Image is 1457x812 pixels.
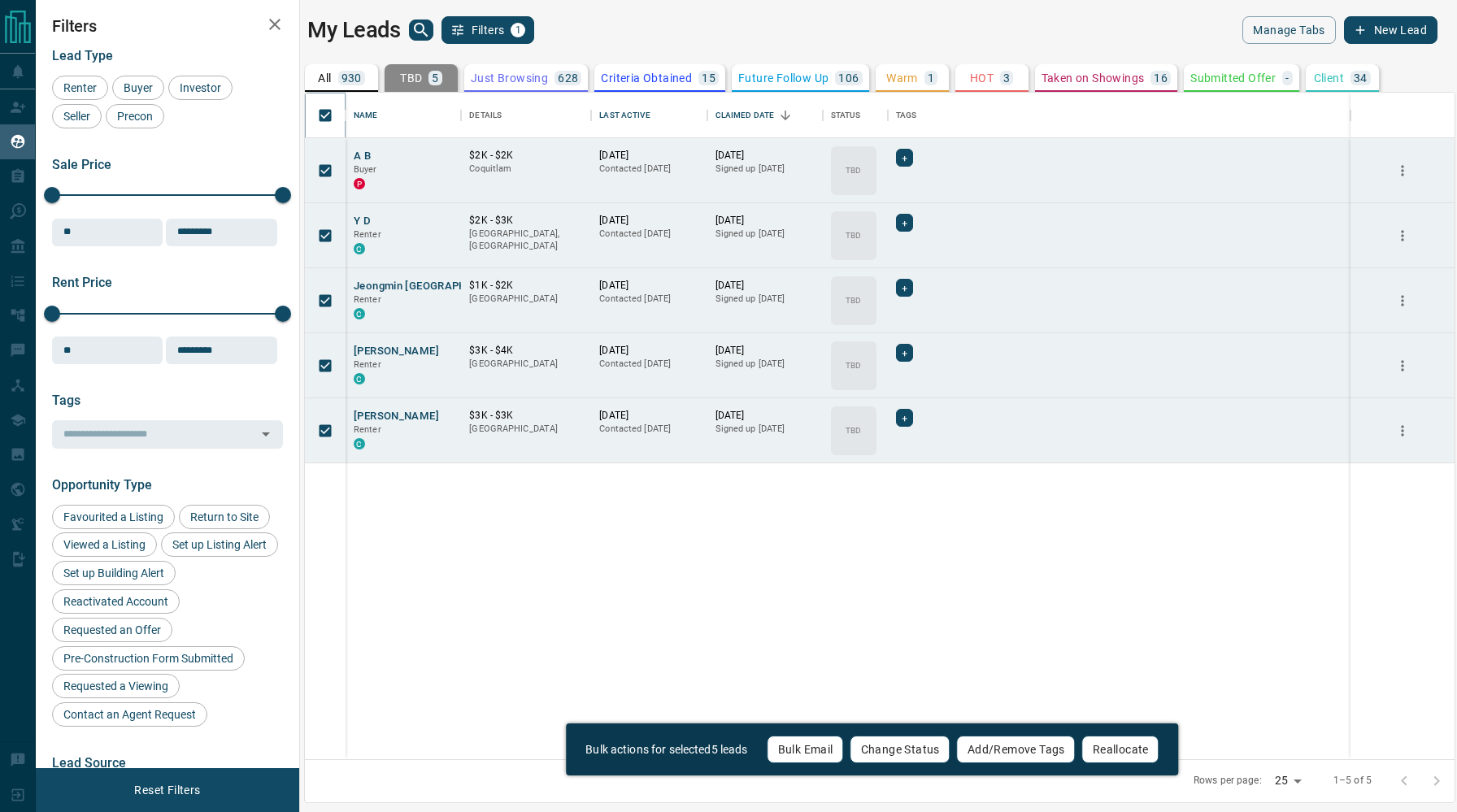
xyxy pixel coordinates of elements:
p: [DATE] [715,344,815,358]
button: Filters1 [441,16,535,44]
p: 1–5 of 5 [1333,774,1372,788]
h2: Filters [52,16,283,36]
p: Criteria Obtained [601,72,692,84]
div: Tags [896,93,917,138]
p: [DATE] [599,214,698,228]
p: Contacted [DATE] [599,423,698,436]
button: more [1390,224,1415,248]
p: [DATE] [599,279,698,293]
button: Reset Filters [124,776,211,804]
span: Viewed a Listing [58,538,151,551]
span: Set up Building Alert [58,567,170,580]
div: Status [823,93,888,138]
span: Rent Price [52,275,112,290]
p: 1 [928,72,934,84]
p: $3K - $4K [469,344,583,358]
p: [GEOGRAPHIC_DATA] [469,423,583,436]
p: HOT [970,72,994,84]
span: Seller [58,110,96,123]
span: Requested a Viewing [58,680,174,693]
div: + [896,409,913,427]
p: 5 [432,72,438,84]
div: Reactivated Account [52,589,180,614]
div: Contact an Agent Request [52,702,207,727]
div: Details [461,93,591,138]
div: Last Active [599,93,650,138]
button: Y D [354,214,371,229]
span: Buyer [118,81,159,94]
span: Buyer [354,164,377,175]
p: Bulk actions for selected 5 leads [585,741,747,758]
div: Favourited a Listing [52,505,175,529]
span: + [902,345,907,361]
span: + [902,215,907,231]
p: 930 [341,72,362,84]
p: Client [1314,72,1344,84]
div: condos.ca [354,243,365,254]
span: Contact an Agent Request [58,708,202,721]
button: [PERSON_NAME] [354,344,439,359]
button: Sort [774,104,797,127]
p: Signed up [DATE] [715,423,815,436]
span: Sale Price [52,157,111,172]
p: Warm [886,72,918,84]
button: Add/Remove Tags [957,736,1076,763]
p: [GEOGRAPHIC_DATA] [469,293,583,306]
span: Return to Site [185,510,264,523]
span: Precon [111,110,159,123]
button: search button [409,20,433,41]
p: Signed up [DATE] [715,163,815,176]
span: Renter [58,81,102,94]
div: Requested an Offer [52,618,172,642]
p: TBD [846,229,861,241]
p: Contacted [DATE] [599,358,698,371]
span: Set up Listing Alert [167,538,272,551]
p: 15 [702,72,715,84]
button: more [1390,419,1415,443]
div: Viewed a Listing [52,532,157,557]
p: Taken on Showings [1042,72,1145,84]
div: Set up Listing Alert [161,532,278,557]
p: 106 [838,72,859,84]
span: Opportunity Type [52,477,152,493]
p: Submitted Offer [1190,72,1276,84]
button: [PERSON_NAME] [354,409,439,424]
span: Lead Type [52,48,113,63]
p: Signed up [DATE] [715,358,815,371]
p: Contacted [DATE] [599,293,698,306]
span: Renter [354,359,381,370]
div: 25 [1268,769,1307,792]
button: Reallocate [1082,736,1159,763]
button: A B [354,149,371,164]
p: TBD [846,294,861,306]
p: $1K - $2K [469,279,583,293]
div: Last Active [591,93,707,138]
span: Reactivated Account [58,595,174,608]
p: TBD [846,424,861,436]
span: Renter [354,229,381,240]
span: Favourited a Listing [58,510,169,523]
button: more [1390,289,1415,313]
span: Tags [52,393,80,408]
div: Precon [106,104,164,128]
div: + [896,149,913,167]
p: [DATE] [715,214,815,228]
div: condos.ca [354,373,365,384]
p: 3 [1003,72,1010,84]
p: [GEOGRAPHIC_DATA], [GEOGRAPHIC_DATA] [469,228,583,253]
div: Renter [52,76,108,100]
p: [DATE] [599,409,698,423]
p: - [1285,72,1289,84]
div: + [896,214,913,232]
p: Coquitlam [469,163,583,176]
p: 34 [1354,72,1368,84]
button: New Lead [1344,16,1437,44]
p: [DATE] [715,149,815,163]
div: property.ca [354,178,365,189]
div: + [896,279,913,297]
button: more [1390,354,1415,378]
p: TBD [846,359,861,371]
p: Signed up [DATE] [715,228,815,241]
p: TBD [400,72,422,84]
span: Lead Source [52,755,126,771]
